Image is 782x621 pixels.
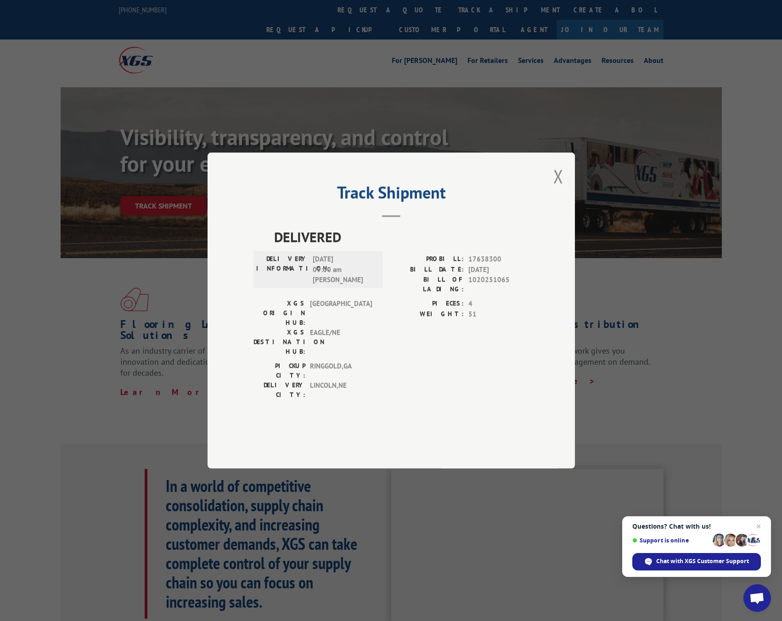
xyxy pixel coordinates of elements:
[391,299,464,309] label: PIECES:
[253,361,305,380] label: PICKUP CITY:
[391,254,464,265] label: PROBILL:
[253,327,305,356] label: XGS DESTINATION HUB:
[310,327,372,356] span: EAGLE/NE
[256,254,308,285] label: DELIVERY INFORMATION:
[310,380,372,400] span: LINCOLN , NE
[656,557,749,565] span: Chat with XGS Customer Support
[391,309,464,320] label: WEIGHT:
[253,186,529,203] h2: Track Shipment
[391,265,464,275] label: BILL DATE:
[310,299,372,327] span: [GEOGRAPHIC_DATA]
[313,254,375,285] span: [DATE] 09:00 am [PERSON_NAME]
[468,299,529,309] span: 4
[753,521,764,532] span: Close chat
[743,584,771,612] div: Open chat
[468,254,529,265] span: 17638300
[468,275,529,294] span: 1020251065
[253,380,305,400] label: DELIVERY CITY:
[553,164,563,188] button: Close modal
[310,361,372,380] span: RINGGOLD , GA
[468,309,529,320] span: 51
[274,226,529,247] span: DELIVERED
[632,523,761,530] span: Questions? Chat with us!
[253,299,305,327] label: XGS ORIGIN HUB:
[468,265,529,275] span: [DATE]
[632,537,709,544] span: Support is online
[391,275,464,294] label: BILL OF LADING:
[632,553,761,570] div: Chat with XGS Customer Support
